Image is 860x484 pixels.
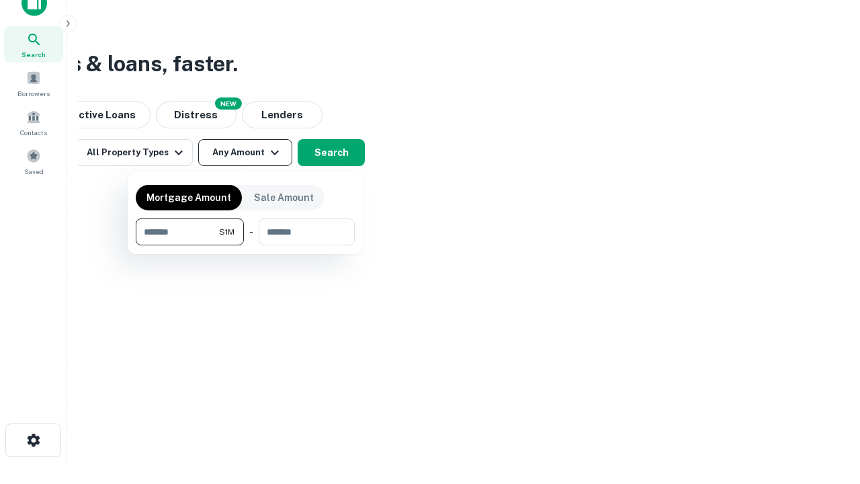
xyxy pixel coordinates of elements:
iframe: Chat Widget [793,376,860,441]
div: - [249,218,253,245]
p: Mortgage Amount [146,190,231,205]
span: $1M [219,226,234,238]
p: Sale Amount [254,190,314,205]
